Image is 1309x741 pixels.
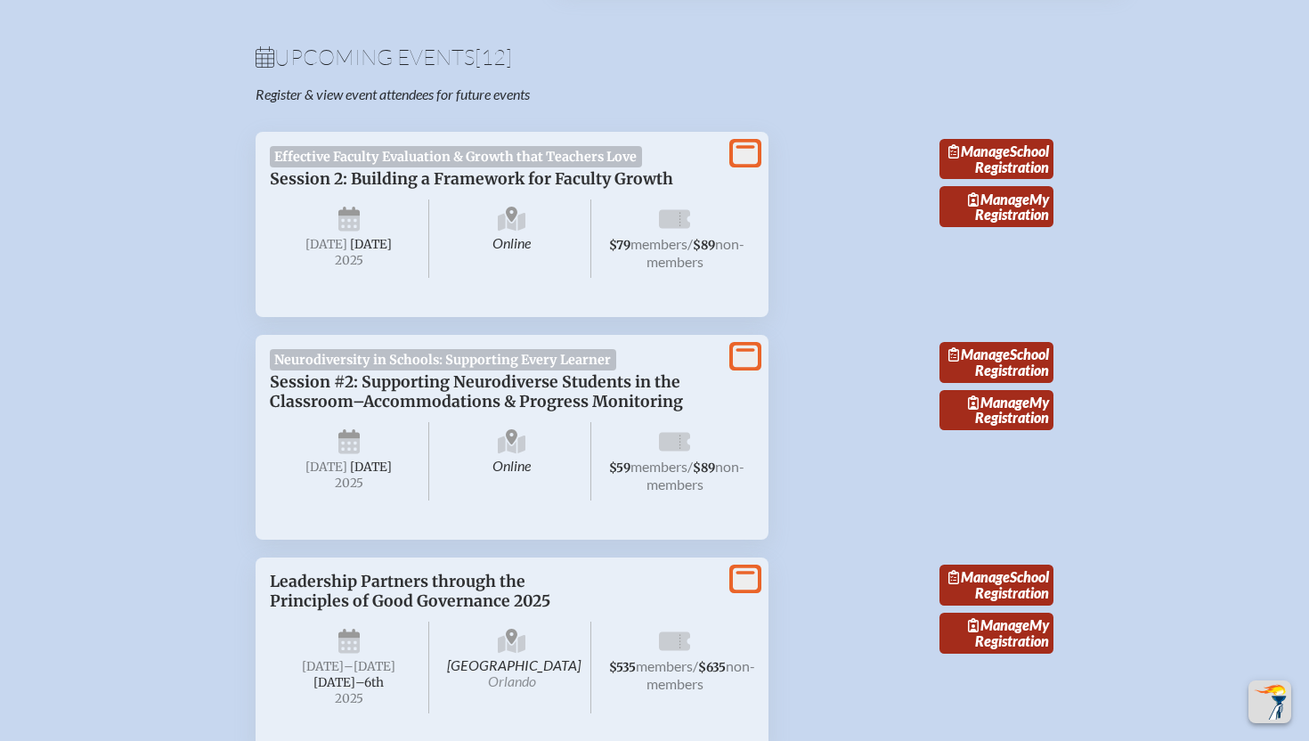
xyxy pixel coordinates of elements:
[948,142,1010,159] span: Manage
[433,422,592,501] span: Online
[270,372,683,411] span: Session #2: Supporting Neurodiverse Students in the Classroom–Accommodations & Progress Monitoring
[270,146,642,167] span: Effective Faculty Evaluation & Growth that Teachers Love
[302,659,344,674] span: [DATE]
[968,616,1029,633] span: Manage
[1252,684,1288,720] img: To the top
[270,349,616,370] span: Neurodiversity in Schools: Supporting Every Learner
[284,476,414,490] span: 2025
[284,254,414,267] span: 2025
[256,46,1053,68] h1: Upcoming Events
[609,660,636,675] span: $535
[270,572,550,611] span: Leadership Partners through the Principles of Good Governance 2025
[475,44,512,70] span: [12]
[646,657,756,692] span: non-members
[968,191,1029,208] span: Manage
[609,460,630,476] span: $59
[939,613,1053,654] a: ManageMy Registration
[939,390,1053,431] a: ManageMy Registration
[305,460,347,475] span: [DATE]
[305,237,347,252] span: [DATE]
[646,235,745,270] span: non-members
[350,460,392,475] span: [DATE]
[687,235,693,252] span: /
[284,692,414,705] span: 2025
[630,458,687,475] span: members
[1248,680,1291,723] button: Scroll Top
[636,657,693,674] span: members
[270,169,673,189] span: Session 2: Building a Framework for Faculty Growth
[433,199,592,278] span: Online
[693,238,715,253] span: $89
[693,460,715,476] span: $89
[948,568,1010,585] span: Manage
[646,458,745,493] span: non-members
[344,659,395,674] span: –[DATE]
[948,346,1010,362] span: Manage
[687,458,693,475] span: /
[693,657,698,674] span: /
[488,672,536,689] span: Orlando
[698,660,726,675] span: $635
[939,565,1053,606] a: ManageSchool Registration
[939,342,1053,383] a: ManageSchool Registration
[939,139,1053,180] a: ManageSchool Registration
[939,186,1053,227] a: ManageMy Registration
[630,235,687,252] span: members
[433,622,592,713] span: [GEOGRAPHIC_DATA]
[313,675,384,690] span: [DATE]–⁠6th
[256,85,726,103] p: Register & view event attendees for future events
[609,238,630,253] span: $79
[968,394,1029,411] span: Manage
[350,237,392,252] span: [DATE]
